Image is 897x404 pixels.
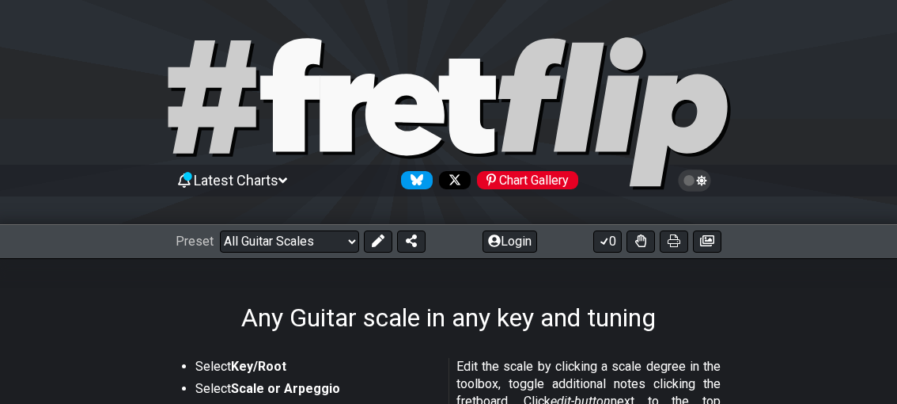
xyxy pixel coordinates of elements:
li: Select [195,380,437,402]
button: Print [660,231,688,253]
a: Follow #fretflip at X [433,171,471,189]
strong: Scale or Arpeggio [231,381,340,396]
strong: Key/Root [231,359,286,374]
div: Chart Gallery [477,171,578,189]
a: Follow #fretflip at Bluesky [395,171,433,189]
span: Latest Charts [194,172,278,189]
button: Login [483,231,537,253]
h1: Any Guitar scale in any key and tuning [241,303,656,333]
button: Edit Preset [364,231,392,253]
button: Create image [693,231,721,253]
select: Preset [220,231,359,253]
a: #fretflip at Pinterest [471,171,578,189]
button: 0 [593,231,622,253]
span: Preset [176,234,214,249]
span: Toggle light / dark theme [686,173,704,188]
li: Select [195,358,437,380]
button: Share Preset [397,231,426,253]
button: Toggle Dexterity for all fretkits [626,231,655,253]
